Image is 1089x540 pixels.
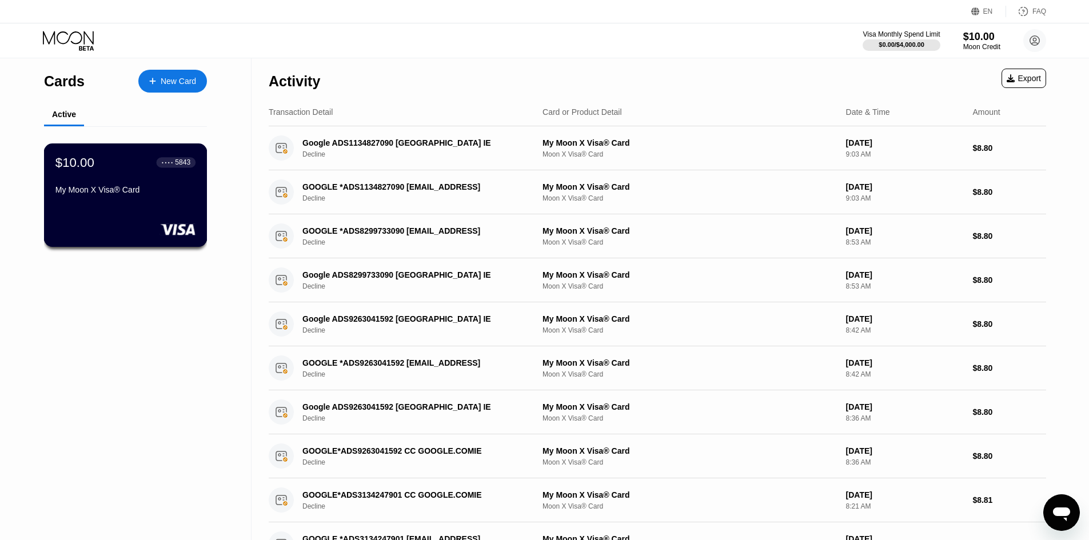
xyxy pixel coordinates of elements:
div: EN [971,6,1006,17]
div: Active [52,110,76,119]
div: GOOGLE*ADS3134247901 CC GOOGLE.COMIE [302,490,524,499]
div: Google ADS9263041592 [GEOGRAPHIC_DATA] IEDeclineMy Moon X Visa® CardMoon X Visa® Card[DATE]8:36 A... [269,390,1046,434]
div: [DATE] [846,402,964,411]
div: [DATE] [846,270,964,279]
div: My Moon X Visa® Card [542,446,837,455]
div: Moon X Visa® Card [542,194,837,202]
div: My Moon X Visa® Card [542,182,837,191]
div: Google ADS9263041592 [GEOGRAPHIC_DATA] IE [302,402,524,411]
div: Decline [302,238,541,246]
div: $8.81 [972,495,1046,505]
div: [DATE] [846,358,964,367]
div: Decline [302,282,541,290]
div: GOOGLE *ADS9263041592 [EMAIL_ADDRESS] [302,358,524,367]
div: GOOGLE *ADS9263041592 [EMAIL_ADDRESS]DeclineMy Moon X Visa® CardMoon X Visa® Card[DATE]8:42 AM$8.80 [269,346,1046,390]
div: Moon X Visa® Card [542,238,837,246]
div: Amount [972,107,1000,117]
div: Decline [302,502,541,510]
div: GOOGLE*ADS9263041592 CC GOOGLE.COMIEDeclineMy Moon X Visa® CardMoon X Visa® Card[DATE]8:36 AM$8.80 [269,434,1046,478]
div: Visa Monthly Spend Limit$0.00/$4,000.00 [863,30,940,51]
div: Google ADS8299733090 [GEOGRAPHIC_DATA] IE [302,270,524,279]
div: Decline [302,414,541,422]
div: Card or Product Detail [542,107,622,117]
div: GOOGLE*ADS9263041592 CC GOOGLE.COMIE [302,446,524,455]
div: Moon X Visa® Card [542,502,837,510]
div: Moon Credit [963,43,1000,51]
div: [DATE] [846,138,964,147]
div: Cards [44,73,85,90]
div: Moon X Visa® Card [542,458,837,466]
div: My Moon X Visa® Card [55,185,196,194]
div: $10.00 [55,155,94,170]
div: My Moon X Visa® Card [542,402,837,411]
div: [DATE] [846,314,964,323]
div: $10.00● ● ● ●5843My Moon X Visa® Card [45,144,206,246]
div: 8:53 AM [846,238,964,246]
div: $8.80 [972,319,1046,329]
div: GOOGLE *ADS8299733090 [EMAIL_ADDRESS] [302,226,524,235]
div: $8.80 [972,143,1046,153]
div: EN [983,7,993,15]
div: My Moon X Visa® Card [542,138,837,147]
div: Export [1007,74,1041,83]
div: Export [1002,69,1046,88]
div: Transaction Detail [269,107,333,117]
div: New Card [138,70,207,93]
div: 9:03 AM [846,194,964,202]
div: [DATE] [846,490,964,499]
div: 8:36 AM [846,458,964,466]
div: Google ADS9263041592 [GEOGRAPHIC_DATA] IE [302,314,524,323]
div: Decline [302,458,541,466]
div: Google ADS9263041592 [GEOGRAPHIC_DATA] IEDeclineMy Moon X Visa® CardMoon X Visa® Card[DATE]8:42 A... [269,302,1046,346]
div: Google ADS1134827090 [GEOGRAPHIC_DATA] IEDeclineMy Moon X Visa® CardMoon X Visa® Card[DATE]9:03 A... [269,126,1046,170]
div: 9:03 AM [846,150,964,158]
div: FAQ [1032,7,1046,15]
div: 8:42 AM [846,326,964,334]
div: $8.80 [972,231,1046,241]
iframe: Nút để khởi chạy cửa sổ nhắn tin [1043,494,1080,531]
div: 8:36 AM [846,414,964,422]
div: [DATE] [846,226,964,235]
div: Visa Monthly Spend Limit [863,30,940,38]
div: 5843 [175,158,190,166]
div: $10.00 [963,31,1000,43]
div: GOOGLE *ADS1134827090 [EMAIL_ADDRESS] [302,182,524,191]
div: Decline [302,150,541,158]
div: Decline [302,370,541,378]
div: 8:42 AM [846,370,964,378]
div: My Moon X Visa® Card [542,270,837,279]
div: Date & Time [846,107,890,117]
div: $8.80 [972,407,1046,417]
div: $8.80 [972,275,1046,285]
div: Decline [302,194,541,202]
div: $8.80 [972,187,1046,197]
div: GOOGLE *ADS1134827090 [EMAIL_ADDRESS]DeclineMy Moon X Visa® CardMoon X Visa® Card[DATE]9:03 AM$8.80 [269,170,1046,214]
div: 8:21 AM [846,502,964,510]
div: [DATE] [846,182,964,191]
div: $8.80 [972,363,1046,373]
div: [DATE] [846,446,964,455]
div: Decline [302,326,541,334]
div: My Moon X Visa® Card [542,358,837,367]
div: My Moon X Visa® Card [542,314,837,323]
div: Moon X Visa® Card [542,414,837,422]
div: Moon X Visa® Card [542,282,837,290]
div: FAQ [1006,6,1046,17]
div: Google ADS8299733090 [GEOGRAPHIC_DATA] IEDeclineMy Moon X Visa® CardMoon X Visa® Card[DATE]8:53 A... [269,258,1046,302]
div: Moon X Visa® Card [542,370,837,378]
div: GOOGLE*ADS3134247901 CC GOOGLE.COMIEDeclineMy Moon X Visa® CardMoon X Visa® Card[DATE]8:21 AM$8.81 [269,478,1046,522]
div: My Moon X Visa® Card [542,226,837,235]
div: Activity [269,73,320,90]
div: Google ADS1134827090 [GEOGRAPHIC_DATA] IE [302,138,524,147]
div: GOOGLE *ADS8299733090 [EMAIL_ADDRESS]DeclineMy Moon X Visa® CardMoon X Visa® Card[DATE]8:53 AM$8.80 [269,214,1046,258]
div: $8.80 [972,451,1046,461]
div: My Moon X Visa® Card [542,490,837,499]
div: $10.00Moon Credit [963,31,1000,51]
div: 8:53 AM [846,282,964,290]
div: $0.00 / $4,000.00 [879,41,924,48]
div: Moon X Visa® Card [542,150,837,158]
div: New Card [161,77,196,86]
div: ● ● ● ● [162,161,173,164]
div: Moon X Visa® Card [542,326,837,334]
